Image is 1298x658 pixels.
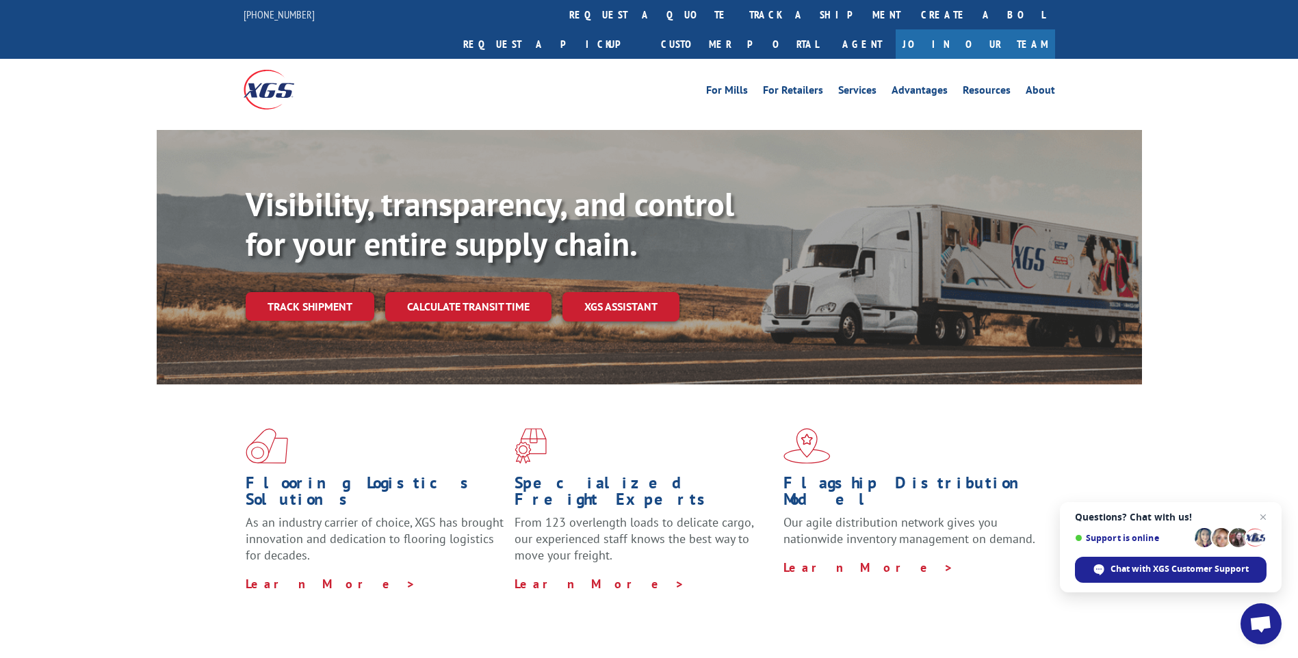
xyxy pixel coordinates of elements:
a: Learn More > [515,576,685,592]
a: Agent [829,29,896,59]
a: Customer Portal [651,29,829,59]
img: xgs-icon-flagship-distribution-model-red [783,428,831,464]
a: For Retailers [763,85,823,100]
a: Services [838,85,877,100]
a: Request a pickup [453,29,651,59]
a: [PHONE_NUMBER] [244,8,315,21]
span: Questions? Chat with us! [1075,512,1267,523]
a: Join Our Team [896,29,1055,59]
img: xgs-icon-focused-on-flooring-red [515,428,547,464]
h1: Flagship Distribution Model [783,475,1042,514]
p: From 123 overlength loads to delicate cargo, our experienced staff knows the best way to move you... [515,514,773,575]
a: Learn More > [246,576,416,592]
a: Track shipment [246,292,374,321]
span: Chat with XGS Customer Support [1111,563,1249,575]
a: Advantages [892,85,948,100]
a: XGS ASSISTANT [562,292,679,321]
a: Learn More > [783,560,954,575]
span: Support is online [1075,533,1190,543]
a: Open chat [1241,603,1282,644]
h1: Specialized Freight Experts [515,475,773,514]
a: For Mills [706,85,748,100]
b: Visibility, transparency, and control for your entire supply chain. [246,183,734,265]
span: Chat with XGS Customer Support [1075,557,1267,583]
h1: Flooring Logistics Solutions [246,475,504,514]
span: Our agile distribution network gives you nationwide inventory management on demand. [783,514,1035,547]
a: Calculate transit time [385,292,551,321]
span: As an industry carrier of choice, XGS has brought innovation and dedication to flooring logistics... [246,514,504,563]
img: xgs-icon-total-supply-chain-intelligence-red [246,428,288,464]
a: Resources [963,85,1011,100]
a: About [1026,85,1055,100]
